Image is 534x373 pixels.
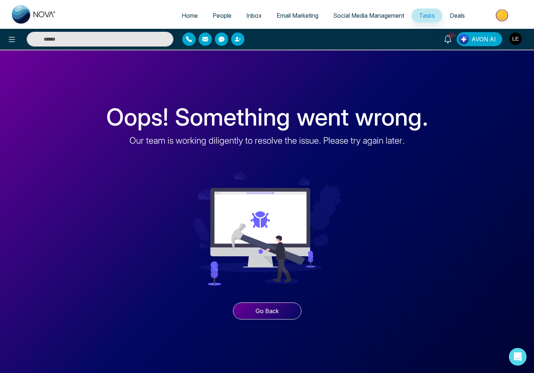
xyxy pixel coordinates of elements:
h1: Oops! Something went wrong. [106,103,428,131]
span: People [213,12,231,19]
span: Email Marketing [277,12,318,19]
span: Inbox [246,12,262,19]
img: Fixing bug [193,155,341,302]
span: AVON AI [472,35,496,44]
span: Deals [450,12,465,19]
a: People [205,8,239,23]
img: User Avatar [509,32,522,45]
a: 10+ [439,32,457,45]
img: Market-place.gif [476,7,530,24]
button: Go Back [233,302,301,319]
a: Email Marketing [269,8,326,23]
img: Lead Flow [459,34,469,44]
a: Inbox [239,8,269,23]
span: 10+ [448,32,454,39]
span: Home [182,12,198,19]
a: Home [174,8,205,23]
div: Open Intercom Messenger [509,348,527,366]
a: Social Media Management [326,8,412,23]
p: Our team is working diligently to resolve the issue. Please try again later. [129,134,405,147]
a: Deals [442,8,472,23]
button: AVON AI [457,32,502,46]
span: Social Media Management [333,12,404,19]
span: Tasks [419,12,435,19]
img: Nova CRM Logo [12,5,56,24]
a: Tasks [412,8,442,23]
